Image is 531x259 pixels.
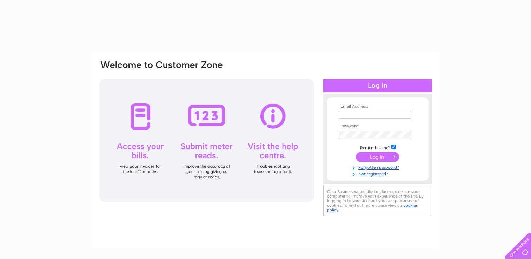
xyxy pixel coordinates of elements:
th: Password: [337,124,418,129]
input: Submit [356,152,399,162]
div: Clear Business would like to place cookies on your computer to improve your experience of the sit... [323,186,432,216]
th: Email Address: [337,104,418,109]
a: Forgotten password? [339,164,418,170]
a: cookies policy [327,203,418,212]
a: Not registered? [339,170,418,177]
td: Remember me? [337,144,418,151]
